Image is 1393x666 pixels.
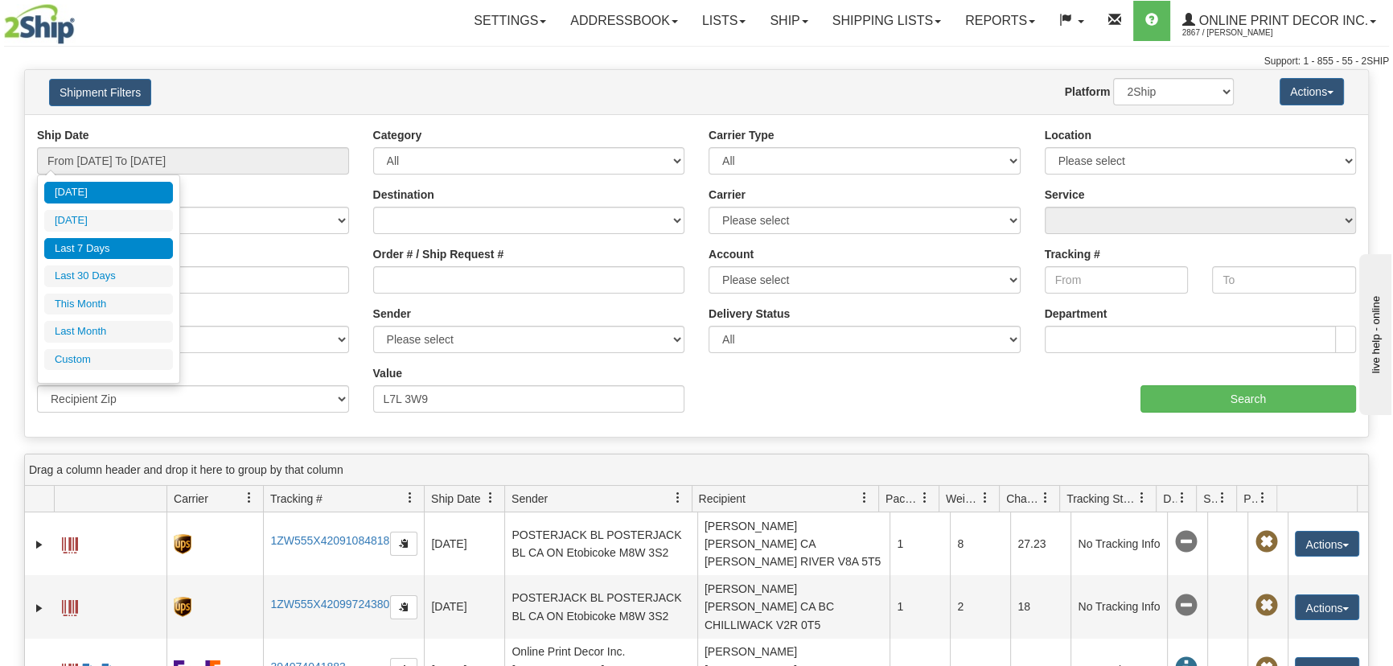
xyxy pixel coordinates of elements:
[890,575,950,638] td: 1
[12,14,149,26] div: live help - online
[890,512,950,575] td: 1
[1010,575,1070,638] td: 18
[1195,14,1368,27] span: Online Print Decor Inc.
[1174,594,1197,617] span: No Tracking Info
[1212,266,1356,294] input: To
[1255,531,1277,553] span: Pickup Not Assigned
[1065,84,1111,100] label: Platform
[424,512,504,575] td: [DATE]
[44,321,173,343] li: Last Month
[664,484,692,512] a: Sender filter column settings
[709,127,774,143] label: Carrier Type
[174,534,191,554] img: 8 - UPS
[690,1,758,41] a: Lists
[697,512,890,575] td: [PERSON_NAME] [PERSON_NAME] CA [PERSON_NAME] RIVER V8A 5T5
[1032,484,1059,512] a: Charge filter column settings
[373,365,403,381] label: Value
[236,484,263,512] a: Carrier filter column settings
[4,55,1389,68] div: Support: 1 - 855 - 55 - 2SHIP
[37,127,89,143] label: Ship Date
[31,600,47,616] a: Expand
[270,491,323,507] span: Tracking #
[373,187,434,203] label: Destination
[1128,484,1156,512] a: Tracking Status filter column settings
[1045,306,1107,322] label: Department
[972,484,999,512] a: Weight filter column settings
[1066,491,1136,507] span: Tracking Status
[1182,25,1303,41] span: 2867 / [PERSON_NAME]
[174,491,208,507] span: Carrier
[697,575,890,638] td: [PERSON_NAME] [PERSON_NAME] CA BC CHILLIWACK V2R 0T5
[504,512,697,575] td: POSTERJACK BL POSTERJACK BL CA ON Etobicoke M8W 3S2
[1295,531,1359,557] button: Actions
[44,349,173,371] li: Custom
[820,1,953,41] a: Shipping lists
[25,454,1368,486] div: grid grouping header
[270,534,389,547] a: 1ZW555X42091084818
[758,1,820,41] a: Ship
[62,530,78,556] a: Label
[390,532,417,556] button: Copy to clipboard
[886,491,919,507] span: Packages
[462,1,558,41] a: Settings
[373,127,422,143] label: Category
[709,246,754,262] label: Account
[911,484,939,512] a: Packages filter column settings
[1170,1,1388,41] a: Online Print Decor Inc. 2867 / [PERSON_NAME]
[373,246,504,262] label: Order # / Ship Request #
[1356,251,1391,415] iframe: chat widget
[477,484,504,512] a: Ship Date filter column settings
[558,1,690,41] a: Addressbook
[851,484,878,512] a: Recipient filter column settings
[1255,594,1277,617] span: Pickup Not Assigned
[1140,385,1356,413] input: Search
[49,79,151,106] button: Shipment Filters
[950,575,1010,638] td: 2
[1249,484,1276,512] a: Pickup Status filter column settings
[1280,78,1344,105] button: Actions
[1163,491,1177,507] span: Delivery Status
[1169,484,1196,512] a: Delivery Status filter column settings
[431,491,480,507] span: Ship Date
[709,306,790,322] label: Delivery Status
[44,210,173,232] li: [DATE]
[1006,491,1040,507] span: Charge
[397,484,424,512] a: Tracking # filter column settings
[44,265,173,287] li: Last 30 Days
[1045,127,1091,143] label: Location
[270,598,389,610] a: 1ZW555X42099724380
[1174,531,1197,553] span: No Tracking Info
[373,306,411,322] label: Sender
[950,512,1010,575] td: 8
[4,4,75,44] img: logo2867.jpg
[1209,484,1236,512] a: Shipment Issues filter column settings
[44,182,173,203] li: [DATE]
[62,593,78,619] a: Label
[1243,491,1257,507] span: Pickup Status
[953,1,1047,41] a: Reports
[1070,512,1167,575] td: No Tracking Info
[1045,246,1100,262] label: Tracking #
[1045,187,1085,203] label: Service
[1045,266,1189,294] input: From
[1203,491,1217,507] span: Shipment Issues
[31,536,47,553] a: Expand
[424,575,504,638] td: [DATE]
[44,238,173,260] li: Last 7 Days
[390,595,417,619] button: Copy to clipboard
[174,597,191,617] img: 8 - UPS
[1070,575,1167,638] td: No Tracking Info
[1295,594,1359,620] button: Actions
[44,294,173,315] li: This Month
[709,187,746,203] label: Carrier
[512,491,548,507] span: Sender
[946,491,980,507] span: Weight
[1010,512,1070,575] td: 27.23
[504,575,697,638] td: POSTERJACK BL POSTERJACK BL CA ON Etobicoke M8W 3S2
[699,491,746,507] span: Recipient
